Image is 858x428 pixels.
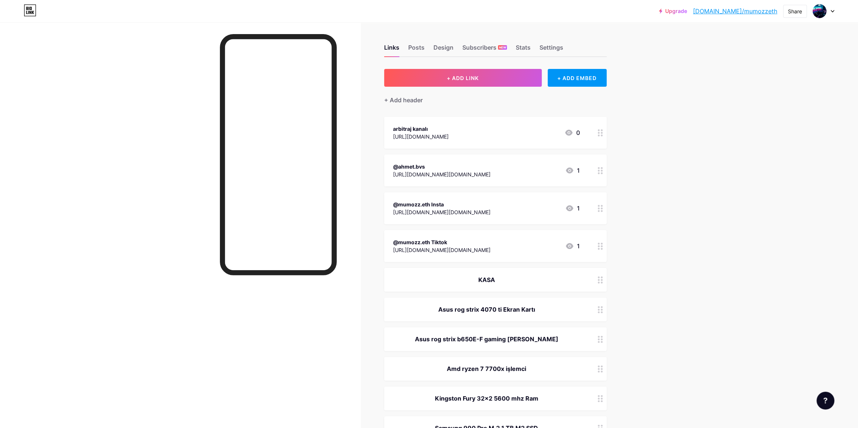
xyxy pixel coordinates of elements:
[393,246,491,254] div: [URL][DOMAIN_NAME][DOMAIN_NAME]
[393,200,491,208] div: @mumozz.eth Insta
[393,238,491,246] div: @mumozz.eth Tiktok
[393,133,449,140] div: [URL][DOMAIN_NAME]
[539,43,563,56] div: Settings
[408,43,425,56] div: Posts
[548,69,607,87] div: + ADD EMBED
[812,4,826,18] img: mumozzeth
[499,45,506,50] span: NEW
[393,305,580,314] div: Asus rog strix 4070 ti Ekran Kartı
[433,43,453,56] div: Design
[393,275,580,284] div: KASA
[516,43,531,56] div: Stats
[393,163,491,170] div: @ahmet.bvs
[565,166,580,175] div: 1
[565,242,580,251] div: 1
[384,69,542,87] button: + ADD LINK
[564,128,580,137] div: 0
[659,8,687,14] a: Upgrade
[393,170,491,178] div: [URL][DOMAIN_NAME][DOMAIN_NAME]
[693,7,777,16] a: [DOMAIN_NAME]/mumozzeth
[447,75,479,81] span: + ADD LINK
[393,208,491,216] div: [URL][DOMAIN_NAME][DOMAIN_NAME]
[393,394,580,403] div: Kingston Fury 32x2 5600 mhz Ram
[565,204,580,213] div: 1
[384,96,423,104] div: + Add header
[384,43,399,56] div: Links
[393,335,580,344] div: Asus rog strix b650E-F gaming [PERSON_NAME]
[788,7,802,15] div: Share
[393,125,449,133] div: arbitraj kanalı
[462,43,507,56] div: Subscribers
[393,364,580,373] div: Amd ryzen 7 7700x işlemci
